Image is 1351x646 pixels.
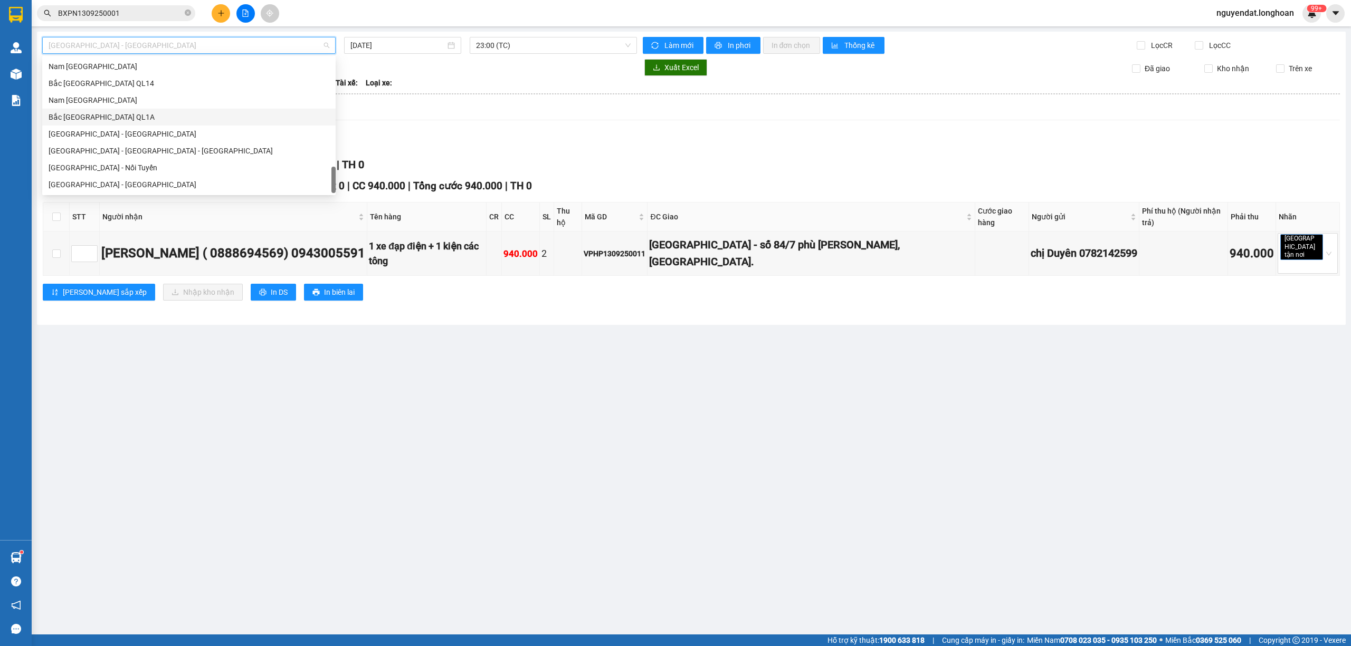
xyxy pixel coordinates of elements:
div: Bắc Trung Nam QL14 [42,75,336,92]
span: Lọc CR [1147,40,1174,51]
td: VPHP1309250011 [582,232,648,276]
th: Phí thu hộ (Người nhận trả) [1139,203,1228,232]
span: download [653,64,660,72]
th: STT [70,203,100,232]
span: sync [651,42,660,50]
img: warehouse-icon [11,552,22,563]
span: | [1249,634,1251,646]
button: sort-ascending[PERSON_NAME] sắp xếp [43,284,155,301]
button: caret-down [1326,4,1345,23]
button: downloadXuất Excel [644,59,707,76]
button: printerIn phơi [706,37,760,54]
span: CR 0 [324,180,345,192]
span: copyright [1292,637,1300,644]
span: [PHONE_NUMBER] - [DOMAIN_NAME] [22,63,173,103]
strong: (Công Ty TNHH Chuyển Phát Nhanh Bảo An - MST: 0109597835) [18,43,175,60]
img: icon-new-feature [1307,8,1317,18]
img: logo-vxr [9,7,23,23]
div: [GEOGRAPHIC_DATA] - Nối Tuyến [49,162,329,173]
span: notification [11,600,21,610]
span: Tổng cước 940.000 [413,180,502,192]
span: Loại xe: [366,77,392,89]
span: message [11,624,21,634]
span: | [337,158,339,171]
div: [GEOGRAPHIC_DATA] - [GEOGRAPHIC_DATA] - [GEOGRAPHIC_DATA] [49,145,329,157]
div: chị Duyên 0782142599 [1031,245,1137,262]
span: nguyendat.longhoan [1208,6,1302,20]
sup: 398 [1307,5,1326,12]
sup: 1 [20,551,23,554]
th: CC [502,203,540,232]
strong: 0369 525 060 [1196,636,1241,644]
span: [GEOGRAPHIC_DATA] tận nơi [1280,234,1323,260]
button: syncLàm mới [643,37,703,54]
div: Nam Trung Bắc QL14 [42,58,336,75]
th: Phải thu [1228,203,1276,232]
div: [PERSON_NAME] ( 0888694569) 0943005591 [101,244,365,264]
span: printer [715,42,724,50]
span: sort-ascending [51,288,59,297]
div: Nam Trung Bắc QL1A [42,92,336,109]
div: Bắc [GEOGRAPHIC_DATA] QL14 [49,78,329,89]
span: question-circle [11,576,21,586]
strong: BIÊN NHẬN VẬN CHUYỂN BẢO AN EXPRESS [20,15,173,40]
span: In phơi [728,40,752,51]
span: Kho nhận [1213,63,1253,74]
strong: 0708 023 035 - 0935 103 250 [1060,636,1157,644]
span: CC 940.000 [353,180,405,192]
span: TH 0 [342,158,364,171]
span: caret-down [1331,8,1340,18]
span: close-circle [185,8,191,18]
button: In đơn chọn [763,37,821,54]
button: file-add [236,4,255,23]
span: Làm mới [664,40,695,51]
span: Đã giao [1140,63,1174,74]
span: search [44,9,51,17]
span: Mã GD [585,211,636,223]
th: SL [540,203,554,232]
div: Bắc Trung Nam QL1A [42,109,336,126]
th: CR [487,203,502,232]
div: [GEOGRAPHIC_DATA] - [GEOGRAPHIC_DATA] [49,179,329,190]
span: printer [259,288,267,297]
span: aim [266,9,273,17]
button: plus [212,4,230,23]
span: | [347,180,350,192]
span: bar-chart [831,42,840,50]
span: TH 0 [510,180,532,192]
span: close [1306,253,1311,258]
div: VPHP1309250011 [584,248,645,259]
span: close-circle [185,9,191,16]
div: Nam [GEOGRAPHIC_DATA] [49,61,329,72]
span: Thống kê [844,40,876,51]
button: printerIn biên lai [304,284,363,301]
span: ĐC Giao [650,211,964,223]
input: Tìm tên, số ĐT hoặc mã đơn [58,7,183,19]
span: Hỗ trợ kỹ thuật: [827,634,925,646]
strong: 1900 633 818 [879,636,925,644]
span: Xuất Excel [664,62,699,73]
input: 13/09/2025 [350,40,445,51]
div: 940.000 [503,247,538,261]
img: solution-icon [11,95,22,106]
div: Nhãn [1279,211,1337,223]
span: Tài xế: [336,77,358,89]
div: [GEOGRAPHIC_DATA] - [GEOGRAPHIC_DATA] [49,128,329,140]
div: 1 xe đạp điện + 1 kiện các tông [369,239,484,269]
span: plus [217,9,225,17]
span: [PERSON_NAME] sắp xếp [63,286,147,298]
button: bar-chartThống kê [823,37,884,54]
img: warehouse-icon [11,42,22,53]
span: Hải Phòng - Hà Nội [49,37,329,53]
div: Sài Gòn - Nối Tuyến [42,159,336,176]
div: Bắc [GEOGRAPHIC_DATA] QL1A [49,111,329,123]
span: Lọc CC [1205,40,1232,51]
div: Hà Nội - Bà Rịa - Vũng Tàu [42,142,336,159]
div: 940.000 [1230,245,1274,263]
div: [GEOGRAPHIC_DATA] - số 84/7 phù [PERSON_NAME], [GEOGRAPHIC_DATA]. [649,237,973,270]
div: 2 [541,246,552,261]
span: | [933,634,934,646]
div: Hà Nội - Đà Nẵng [42,176,336,193]
span: Cung cấp máy in - giấy in: [942,634,1024,646]
span: file-add [242,9,249,17]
